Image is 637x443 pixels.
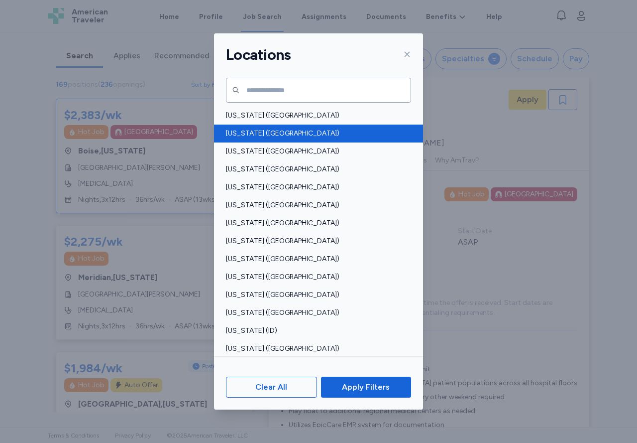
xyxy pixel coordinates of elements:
[226,45,291,64] h1: Locations
[226,308,405,318] span: [US_STATE] ([GEOGRAPHIC_DATA])
[226,236,405,246] span: [US_STATE] ([GEOGRAPHIC_DATA])
[226,254,405,264] span: [US_STATE] ([GEOGRAPHIC_DATA])
[226,290,405,300] span: [US_STATE] ([GEOGRAPHIC_DATA])
[226,200,405,210] span: [US_STATE] ([GEOGRAPHIC_DATA])
[226,272,405,282] span: [US_STATE] ([GEOGRAPHIC_DATA])
[226,344,405,354] span: [US_STATE] ([GEOGRAPHIC_DATA])
[226,147,405,156] span: [US_STATE] ([GEOGRAPHIC_DATA])
[226,182,405,192] span: [US_STATE] ([GEOGRAPHIC_DATA])
[226,326,405,336] span: [US_STATE] (ID)
[226,164,405,174] span: [US_STATE] ([GEOGRAPHIC_DATA])
[342,381,390,393] span: Apply Filters
[321,377,411,398] button: Apply Filters
[226,377,317,398] button: Clear All
[255,381,287,393] span: Clear All
[226,129,405,139] span: [US_STATE] ([GEOGRAPHIC_DATA])
[226,218,405,228] span: [US_STATE] ([GEOGRAPHIC_DATA])
[226,111,405,121] span: [US_STATE] ([GEOGRAPHIC_DATA])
